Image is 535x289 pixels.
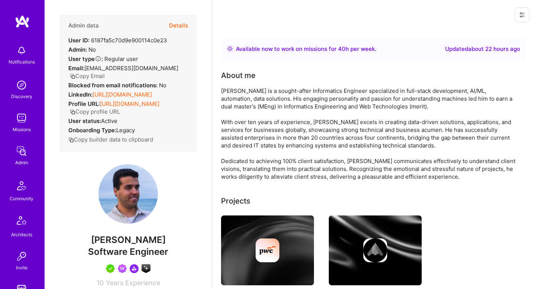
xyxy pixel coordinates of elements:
[15,159,28,166] div: Admin
[10,195,33,202] div: Community
[11,231,32,238] div: Architects
[68,82,159,89] strong: Blocked from email notifications:
[14,43,29,58] img: bell
[142,264,150,273] img: A.I. guild
[13,177,30,195] img: Community
[68,55,138,63] div: Regular user
[106,264,115,273] img: A.Teamer in Residence
[88,246,168,257] span: Software Engineer
[68,117,101,124] strong: User status:
[68,127,116,134] strong: Onboarding Type:
[68,81,166,89] div: No
[14,144,29,159] img: admin teamwork
[68,22,99,29] h4: Admin data
[14,249,29,264] img: Invite
[70,109,75,115] i: icon Copy
[68,36,167,44] div: 6187fa5c70d9e900114c0e23
[97,279,104,287] span: 10
[68,65,84,72] strong: Email:
[363,238,387,262] img: Company logo
[329,215,422,285] img: cover
[93,91,152,98] a: [URL][DOMAIN_NAME]
[68,37,90,44] strong: User ID:
[236,45,376,53] div: Available now to work on missions for h per week .
[9,58,35,66] div: Notifications
[84,65,178,72] span: [EMAIL_ADDRESS][DOMAIN_NAME]
[130,264,139,273] img: Community leader
[221,70,256,81] div: About me
[68,55,103,62] strong: User type :
[116,127,135,134] span: legacy
[256,238,279,262] img: Company logo
[338,45,346,52] span: 40
[68,91,93,98] strong: LinkedIn:
[101,117,117,124] span: Active
[95,55,101,62] i: Help
[227,46,233,52] img: Availability
[70,74,75,79] i: icon Copy
[15,15,30,28] img: logo
[68,46,96,53] div: No
[13,126,31,133] div: Missions
[59,234,197,246] span: [PERSON_NAME]
[221,215,314,285] img: cover
[106,279,160,287] span: Years Experience
[68,100,100,107] strong: Profile URL:
[11,92,32,100] div: Discovery
[169,15,188,36] button: Details
[118,264,127,273] img: Been on Mission
[13,213,30,231] img: Architects
[445,45,520,53] div: Updated about 22 hours ago
[100,100,159,107] a: [URL][DOMAIN_NAME]
[221,195,250,207] div: Projects
[68,136,153,143] button: Copy builder data to clipboard
[16,264,27,272] div: Invite
[68,137,74,143] i: icon Copy
[70,108,120,116] button: Copy profile URL
[14,111,29,126] img: teamwork
[70,72,105,80] button: Copy Email
[14,78,29,92] img: discovery
[68,46,87,53] strong: Admin:
[221,87,518,181] div: [PERSON_NAME] is a sought-after Informatics Engineer specialized in full-stack development, AI/ML...
[98,164,158,224] img: User Avatar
